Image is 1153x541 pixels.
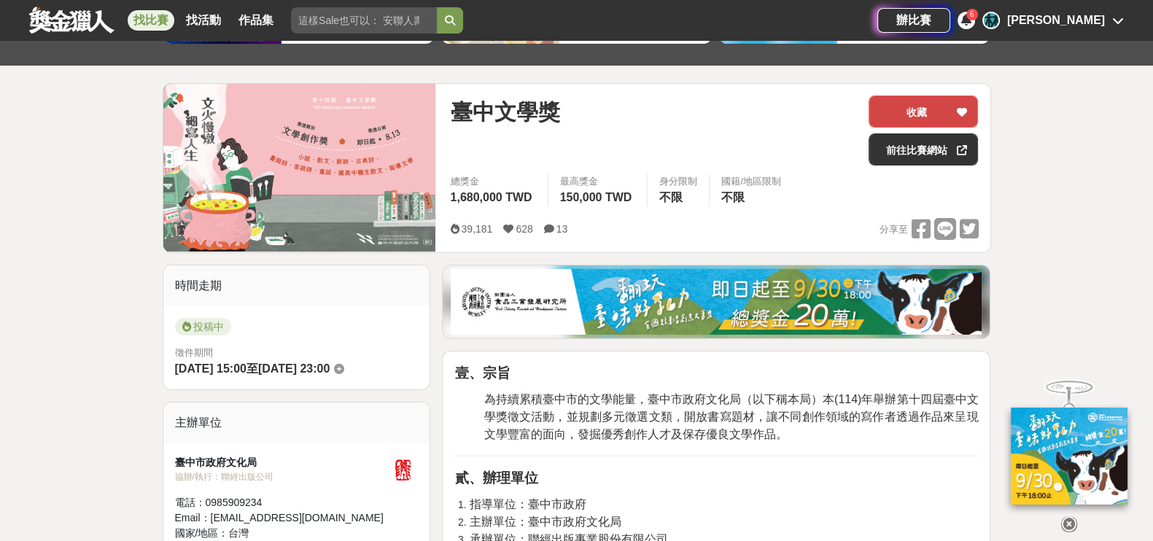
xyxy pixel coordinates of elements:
div: 時間走期 [163,265,430,306]
div: Email： [EMAIL_ADDRESS][DOMAIN_NAME] [175,510,389,526]
button: 收藏 [869,96,978,128]
div: 身分限制 [659,174,697,189]
span: 150,000 TWD [560,191,632,203]
span: 臺中文學獎 [450,96,559,128]
span: 國家/地區： [175,527,229,539]
span: 13 [556,223,568,235]
span: 為持續累積臺中市的文學能量，臺中市政府文化局（以下稱本局）本(114)年舉辦第十四屆臺中文學獎徵文活動，並規劃多元徵選文類，開放書寫題材，讓不同創作領域的寫作者透過作品來呈現文學豐富的面向，發掘... [484,393,978,440]
span: 總獎金 [450,174,535,189]
span: 至 [246,362,258,375]
div: 國籍/地區限制 [721,174,781,189]
a: 找活動 [180,10,227,31]
span: 1,680,000 TWD [450,191,532,203]
span: 投稿中 [175,318,231,335]
span: 不限 [721,191,745,203]
span: 分享至 [879,219,907,241]
div: 電話： 0985909234 [175,495,389,510]
span: 台灣 [228,527,249,539]
span: 39,181 [461,223,492,235]
input: 這樣Sale也可以： 安聯人壽創意銷售法募集 [291,7,437,34]
span: 指導單位：臺中市政府 [469,498,586,510]
img: ff197300-f8ee-455f-a0ae-06a3645bc375.jpg [1011,407,1127,504]
a: 前往比賽網站 [869,133,978,166]
strong: 貳、辦理單位 [454,470,537,486]
span: [DATE] 23:00 [258,362,330,375]
div: 協辦/執行： 聯經出版公司 [175,470,389,483]
a: 找比賽 [128,10,174,31]
a: 辦比賽 [877,8,950,33]
div: 臺中市政府文化局 [175,455,389,470]
div: 主辦單位 [163,402,430,443]
span: [DATE] 15:00 [175,362,246,375]
span: 628 [516,223,532,235]
span: 主辦單位：臺中市政府文化局 [469,515,621,528]
span: 徵件期間 [175,347,213,358]
div: 林 [982,12,1000,29]
span: 6 [970,10,974,18]
img: b0ef2173-5a9d-47ad-b0e3-de335e335c0a.jpg [451,269,982,335]
span: 不限 [659,191,683,203]
strong: 壹、宗旨 [454,365,510,381]
div: [PERSON_NAME] [1007,12,1105,29]
span: 最高獎金 [560,174,636,189]
img: Cover Image [163,84,436,252]
a: 作品集 [233,10,279,31]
